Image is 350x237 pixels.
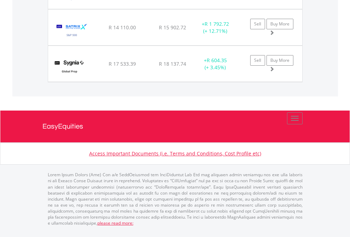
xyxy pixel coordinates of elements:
[97,220,133,226] a: please read more:
[207,57,227,64] span: R 604.35
[159,60,186,67] span: R 18 137.74
[52,55,87,80] img: TFSA.SYGP.png
[48,172,303,226] p: Lorem Ipsum Dolors (Ame) Con a/e SeddOeiusmod tem InciDiduntut Lab Etd mag aliquaen admin veniamq...
[193,57,237,71] div: + (+ 3.45%)
[193,20,237,35] div: + (+ 12.71%)
[159,24,186,31] span: R 15 902.72
[250,55,265,66] a: Sell
[205,20,229,27] span: R 1 792.72
[52,18,92,43] img: TFSA.STX500.png
[42,111,308,142] a: EasyEquities
[109,60,136,67] span: R 17 533.39
[109,24,136,31] span: R 14 110.00
[266,55,293,66] a: Buy More
[89,150,261,157] a: Access Important Documents (i.e. Terms and Conditions, Cost Profile etc)
[266,19,293,29] a: Buy More
[250,19,265,29] a: Sell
